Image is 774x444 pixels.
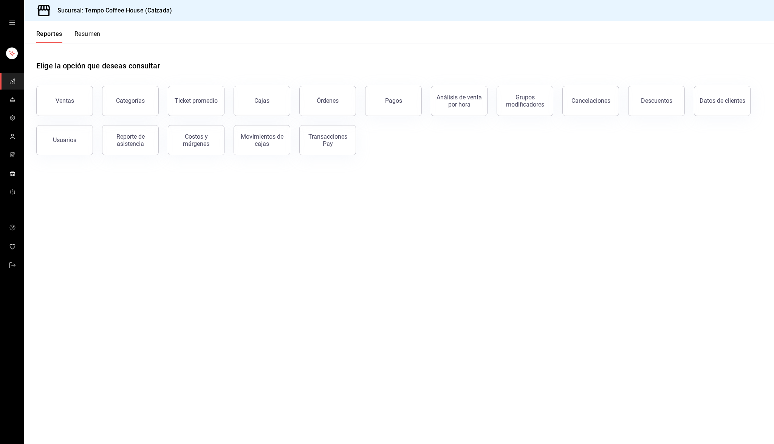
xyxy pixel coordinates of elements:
[254,96,270,105] div: Cajas
[234,125,290,155] button: Movimientos de cajas
[36,30,101,43] div: navigation tabs
[36,30,62,43] button: Reportes
[175,97,218,104] div: Ticket promedio
[431,86,488,116] button: Análisis de venta por hora
[36,86,93,116] button: Ventas
[9,20,15,26] button: open drawer
[238,133,285,147] div: Movimientos de cajas
[700,97,745,104] div: Datos de clientes
[299,86,356,116] button: Órdenes
[299,125,356,155] button: Transacciones Pay
[628,86,685,116] button: Descuentos
[694,86,751,116] button: Datos de clientes
[436,94,483,108] div: Análisis de venta por hora
[234,86,290,116] a: Cajas
[304,133,351,147] div: Transacciones Pay
[571,97,610,104] div: Cancelaciones
[56,97,74,104] div: Ventas
[502,94,548,108] div: Grupos modificadores
[385,97,402,104] div: Pagos
[168,86,224,116] button: Ticket promedio
[497,86,553,116] button: Grupos modificadores
[74,30,101,43] button: Resumen
[317,97,339,104] div: Órdenes
[102,86,159,116] button: Categorías
[53,136,76,144] div: Usuarios
[102,125,159,155] button: Reporte de asistencia
[562,86,619,116] button: Cancelaciones
[51,6,172,15] h3: Sucursal: Tempo Coffee House (Calzada)
[365,86,422,116] button: Pagos
[36,125,93,155] button: Usuarios
[641,97,672,104] div: Descuentos
[173,133,220,147] div: Costos y márgenes
[116,97,145,104] div: Categorías
[107,133,154,147] div: Reporte de asistencia
[168,125,224,155] button: Costos y márgenes
[36,60,160,71] h1: Elige la opción que deseas consultar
